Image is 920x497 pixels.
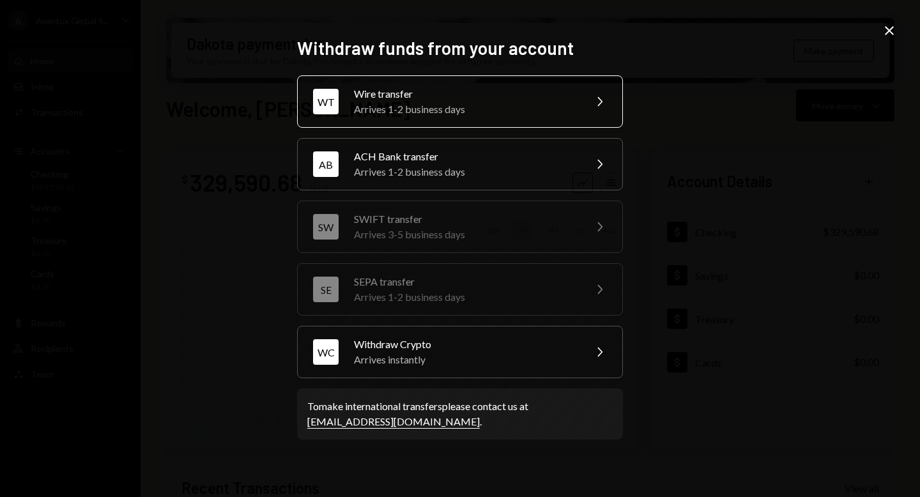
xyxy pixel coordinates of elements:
div: Withdraw Crypto [354,337,576,352]
div: Arrives instantly [354,352,576,367]
div: Arrives 1-2 business days [354,164,576,180]
button: WCWithdraw CryptoArrives instantly [297,326,623,378]
div: SWIFT transfer [354,211,576,227]
div: SEPA transfer [354,274,576,289]
h2: Withdraw funds from your account [297,36,623,61]
div: ACH Bank transfer [354,149,576,164]
button: SWSWIFT transferArrives 3-5 business days [297,201,623,253]
div: Arrives 1-2 business days [354,102,576,117]
div: AB [313,151,339,177]
button: SESEPA transferArrives 1-2 business days [297,263,623,316]
div: WC [313,339,339,365]
div: Wire transfer [354,86,576,102]
div: WT [313,89,339,114]
button: WTWire transferArrives 1-2 business days [297,75,623,128]
div: SW [313,214,339,240]
div: Arrives 3-5 business days [354,227,576,242]
div: SE [313,277,339,302]
div: To make international transfers please contact us at . [307,399,613,429]
button: ABACH Bank transferArrives 1-2 business days [297,138,623,190]
a: [EMAIL_ADDRESS][DOMAIN_NAME] [307,415,480,429]
div: Arrives 1-2 business days [354,289,576,305]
